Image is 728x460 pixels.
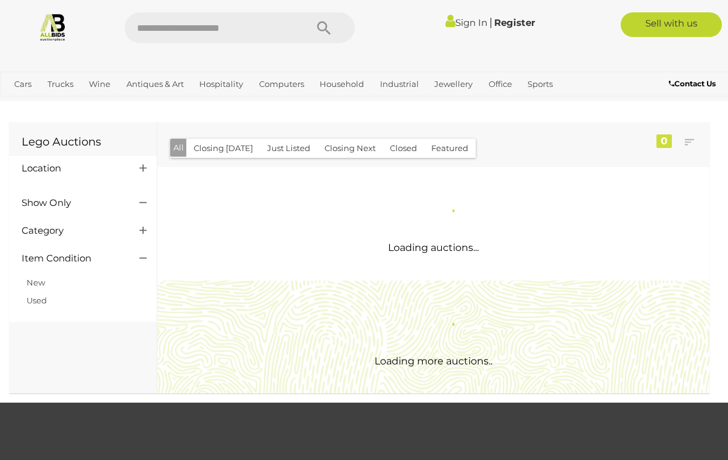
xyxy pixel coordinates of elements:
[38,12,67,41] img: Allbids.com.au
[621,12,722,37] a: Sell with us
[374,355,492,367] span: Loading more auctions..
[260,139,318,158] button: Just Listed
[445,17,487,28] a: Sign In
[254,74,309,94] a: Computers
[43,74,78,94] a: Trucks
[523,74,558,94] a: Sports
[22,198,121,208] h4: Show Only
[186,139,260,158] button: Closing [DATE]
[383,139,424,158] button: Closed
[84,74,115,94] a: Wine
[424,139,476,158] button: Featured
[293,12,355,43] button: Search
[388,242,479,253] span: Loading auctions...
[315,74,369,94] a: Household
[27,277,45,287] a: New
[375,74,424,94] a: Industrial
[194,74,248,94] a: Hospitality
[27,295,47,305] a: Used
[429,74,478,94] a: Jewellery
[494,17,535,28] a: Register
[22,253,121,264] h4: Item Condition
[489,15,492,29] span: |
[22,136,144,149] h1: Lego Auctions
[9,94,107,115] a: [GEOGRAPHIC_DATA]
[122,74,189,94] a: Antiques & Art
[656,134,672,148] div: 0
[669,79,716,88] b: Contact Us
[22,163,121,174] h4: Location
[22,226,121,236] h4: Category
[170,139,187,157] button: All
[484,74,517,94] a: Office
[669,77,719,91] a: Contact Us
[317,139,383,158] button: Closing Next
[9,74,36,94] a: Cars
